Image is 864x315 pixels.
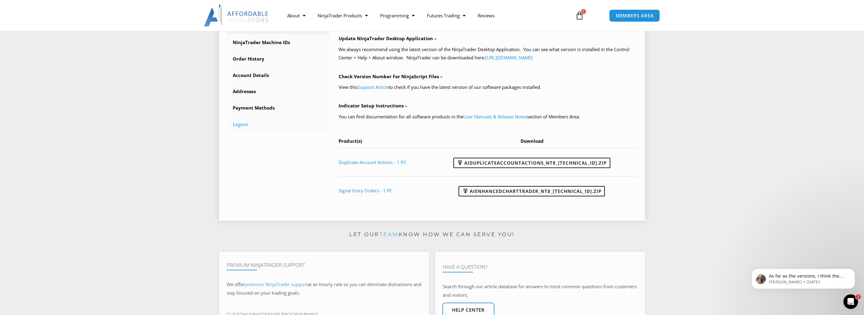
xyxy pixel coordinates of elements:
[374,9,421,23] a: Programming
[227,117,329,132] a: Logout
[357,84,388,90] a: Support Article
[339,45,638,62] p: We always recommend using the latest version of the NinjaTrader Desktop Application. You can see ...
[339,138,362,144] span: Product(s)
[609,9,660,22] a: MEMBERS AREA
[227,68,329,83] a: Account Details
[227,100,329,116] a: Payment Methods
[281,9,568,23] nav: Menu
[615,13,653,18] span: MEMBERS AREA
[520,138,543,144] span: Download
[453,158,610,168] a: AIDuplicateAccountActions_NT8_[TECHNICAL_ID].zip
[204,5,269,26] img: LogoAI | Affordable Indicators – NinjaTrader
[443,282,637,299] p: Search through our article database for answers to most common questions from customers and visit...
[339,83,638,92] p: View this to check if you have the latest version of our software packages installed.
[339,35,437,41] b: Update NinjaTrader Desktop Application –
[339,187,392,194] a: Signal Entry Orders - 1 PC
[245,281,308,287] a: premium NinjaTrader support
[227,84,329,100] a: Addresses
[339,113,638,121] p: You can find documentation for all software products in the section of Members Area.
[421,9,472,23] a: Futures Trading
[227,51,329,67] a: Order History
[312,9,374,23] a: NinjaTrader Products
[339,73,443,79] b: Check Version Number For NinjaScript Files –
[485,54,533,61] a: [URL][DOMAIN_NAME]
[566,7,593,24] a: 0
[281,9,312,23] a: About
[227,281,245,287] span: We offer
[227,35,329,51] a: NinjaTrader Machine IDs
[339,103,407,109] b: Indicator Setup Instructions –
[463,114,527,120] a: User Manuals & Release Notes
[443,264,637,270] h4: Have A Question?
[219,230,645,240] p: Let our know how we can serve you!
[339,159,406,165] a: Duplicate Account Actions - 1 PC
[452,308,485,312] span: Help center
[856,294,861,299] span: 1
[581,9,586,14] span: 0
[227,262,421,268] h4: Premium NinjaTrader Support
[227,281,421,296] span: at an hourly rate so you can eliminate distractions and stay focused on your trading goals.
[742,256,864,299] iframe: Intercom notifications message
[379,231,399,237] a: team
[843,294,858,309] iframe: Intercom live chat
[458,186,605,196] a: AIEnhancedChartTrader_NT8_[TECHNICAL_ID].zip
[472,9,501,23] a: Reviews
